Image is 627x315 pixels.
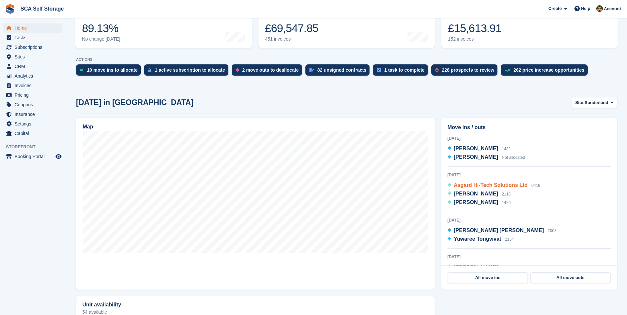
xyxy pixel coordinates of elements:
div: No change [DATE] [82,36,120,42]
a: [PERSON_NAME] 2118 [448,190,511,198]
span: [PERSON_NAME] [PERSON_NAME] [454,227,544,233]
img: Sarah Race [596,5,603,12]
span: Sunderland [585,99,608,106]
img: contract_signature_icon-13c848040528278c33f63329250d36e43548de30e8caae1d1a13099fd9432cc5.svg [309,68,314,72]
a: SCA Self Storage [18,3,66,14]
span: [PERSON_NAME] [454,199,498,205]
div: [DATE] [448,217,611,223]
h2: Unit availability [82,302,121,308]
div: £69,547.85 [265,21,319,35]
a: [PERSON_NAME] 1420 [448,198,511,207]
a: menu [3,110,62,119]
img: task-75834270c22a3079a89374b754ae025e5fb1db73e45f91037f5363f120a921f8.svg [377,68,381,72]
span: 1420 [502,200,511,205]
span: Not allocated [502,155,525,160]
a: menu [3,52,62,61]
span: [PERSON_NAME] [454,264,498,270]
span: Invoices [15,81,54,90]
a: [PERSON_NAME] [PERSON_NAME] 2003 [448,227,557,235]
a: Map [76,118,435,290]
a: Occupancy 89.13% No change [DATE] [75,6,252,48]
a: menu [3,90,62,100]
span: Help [581,5,590,12]
a: Month-to-date sales £69,547.85 451 invoices [258,6,435,48]
div: [DATE] [448,254,611,260]
span: [PERSON_NAME] [454,146,498,151]
div: 451 invoices [265,36,319,42]
span: Home [15,23,54,33]
span: Settings [15,119,54,128]
div: £15,613.91 [448,21,501,35]
div: [DATE] [448,135,611,141]
span: CRM [15,62,54,71]
span: Analytics [15,71,54,81]
a: All move outs [530,272,610,283]
a: 1 active subscription to allocate [144,64,231,79]
span: [PERSON_NAME] [454,191,498,196]
div: [DATE] [448,172,611,178]
span: Insurance [15,110,54,119]
span: 2154 [505,237,514,242]
span: Storefront [6,144,66,150]
p: 54 available [82,310,428,314]
span: Yuwaree Tongvivat [454,236,501,242]
div: 262 price increase opportunities [513,67,584,73]
a: Asgard Hi-Tech Solutions Ltd 0416 [448,181,540,190]
img: stora-icon-8386f47178a22dfd0bd8f6a31ec36ba5ce8667c1dd55bd0f319d3a0aa187defe.svg [5,4,15,14]
a: menu [3,33,62,42]
a: menu [3,129,62,138]
a: menu [3,43,62,52]
div: 2 move outs to deallocate [242,67,299,73]
span: Sites [15,52,54,61]
span: Pricing [15,90,54,100]
a: [PERSON_NAME] 1432 [448,145,511,153]
span: 1432 [502,147,511,151]
a: 2 move outs to deallocate [232,64,305,79]
img: price_increase_opportunities-93ffe204e8149a01c8c9dc8f82e8f89637d9d84a8eef4429ea346261dce0b2c0.svg [505,69,510,72]
div: 152 invoices [448,36,501,42]
a: [PERSON_NAME] Not allocated [448,153,525,162]
span: Tasks [15,33,54,42]
span: [PERSON_NAME] [454,154,498,160]
span: Create [548,5,562,12]
span: 2003 [548,228,557,233]
a: 10 move ins to allocate [76,64,144,79]
a: 228 prospects to review [431,64,501,79]
div: 1 task to complete [384,67,424,73]
a: menu [3,62,62,71]
a: [PERSON_NAME] Not allocated [448,263,525,272]
span: Asgard Hi-Tech Solutions Ltd [454,182,528,188]
a: Awaiting payment £15,613.91 152 invoices [441,6,618,48]
span: Booking Portal [15,152,54,161]
a: menu [3,152,62,161]
span: Account [604,6,621,12]
p: ACTIONS [76,57,617,62]
h2: [DATE] in [GEOGRAPHIC_DATA] [76,98,193,107]
a: Preview store [55,153,62,160]
img: move_outs_to_deallocate_icon-f764333ba52eb49d3ac5e1228854f67142a1ed5810a6f6cc68b1a99e826820c5.svg [236,68,239,72]
a: menu [3,81,62,90]
a: 1 task to complete [373,64,431,79]
div: 228 prospects to review [442,67,494,73]
h2: Move ins / outs [448,123,611,131]
div: 82 unsigned contracts [317,67,367,73]
a: Yuwaree Tongvivat 2154 [448,235,514,244]
div: 10 move ins to allocate [87,67,137,73]
a: menu [3,23,62,33]
div: 89.13% [82,21,120,35]
img: move_ins_to_allocate_icon-fdf77a2bb77ea45bf5b3d319d69a93e2d87916cf1d5bf7949dd705db3b84f3ca.svg [80,68,84,72]
span: Capital [15,129,54,138]
span: Not allocated [502,265,525,270]
button: Site: Sunderland [572,97,617,108]
span: Coupons [15,100,54,109]
a: menu [3,100,62,109]
a: All move ins [448,272,528,283]
img: active_subscription_to_allocate_icon-d502201f5373d7db506a760aba3b589e785aa758c864c3986d89f69b8ff3... [148,68,151,72]
span: 0416 [531,183,540,188]
a: menu [3,71,62,81]
a: 262 price increase opportunities [501,64,591,79]
span: 2118 [502,192,511,196]
a: 82 unsigned contracts [305,64,373,79]
img: prospect-51fa495bee0391a8d652442698ab0144808aea92771e9ea1ae160a38d050c398.svg [435,68,439,72]
h2: Map [83,124,93,130]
